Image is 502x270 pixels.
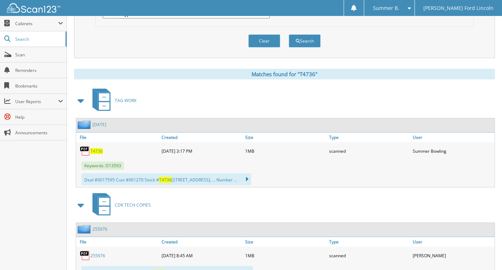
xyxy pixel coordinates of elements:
div: [DATE] 3:17 PM [160,144,243,158]
span: [PERSON_NAME] Ford Lincoln [423,6,493,10]
span: Search [15,36,62,42]
a: Created [160,237,243,247]
button: Clear [248,34,280,47]
span: Bookmarks [15,83,63,89]
span: Scan [15,52,63,58]
a: 255976 [90,253,105,259]
span: T4736 [159,177,171,183]
a: User [411,237,495,247]
img: PDF.png [80,146,90,156]
div: scanned [327,144,411,158]
span: Help [15,114,63,120]
a: Size [243,133,327,142]
span: Reminders [15,67,63,73]
a: CDK TECH COPIES [88,191,151,219]
div: Deal #0017595 Cust #061270 Stock # [STREET_ADDRESS], ... Number ... [81,173,251,185]
div: Summer Bowling [411,144,495,158]
div: [PERSON_NAME] [411,248,495,263]
div: 1MB [243,248,327,263]
span: Summer B. [373,6,399,10]
img: scan123-logo-white.svg [7,3,60,13]
img: PDF.png [80,250,90,261]
a: T4736 [90,148,103,154]
a: 255976 [92,226,107,232]
div: Matches found for "T4736" [74,69,495,79]
div: [DATE] 8:45 AM [160,248,243,263]
a: Created [160,133,243,142]
iframe: Chat Widget [467,236,502,270]
a: User [411,133,495,142]
a: Type [327,237,411,247]
span: Keywords: D13593 [81,162,124,170]
img: folder2.png [78,120,92,129]
span: User Reports [15,99,58,105]
a: Size [243,237,327,247]
a: Type [327,133,411,142]
span: Cabinets [15,21,58,27]
span: CDK TECH COPIES [115,202,151,208]
div: 1MB [243,144,327,158]
span: TAG WORK [115,97,136,103]
button: Search [289,34,321,47]
img: folder2.png [78,225,92,234]
span: Announcements [15,130,63,136]
a: File [76,133,160,142]
a: File [76,237,160,247]
a: TAG WORK [88,86,136,114]
a: [DATE] [92,122,106,128]
div: scanned [327,248,411,263]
